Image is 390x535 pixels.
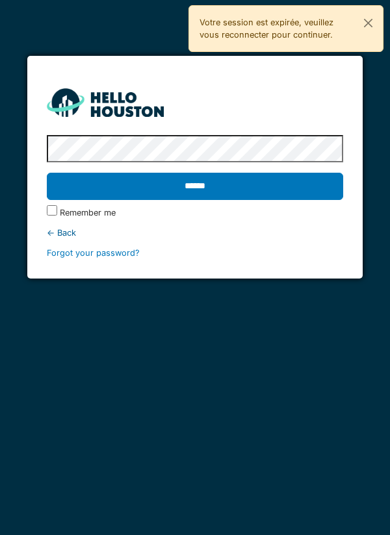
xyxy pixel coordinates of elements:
[47,88,164,116] img: HH_line-BYnF2_Hg.png
[188,5,383,52] div: Votre session est expirée, veuillez vous reconnecter pour continuer.
[60,206,116,219] label: Remember me
[47,248,140,258] a: Forgot your password?
[354,6,383,40] button: Close
[47,227,344,239] div: ← Back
